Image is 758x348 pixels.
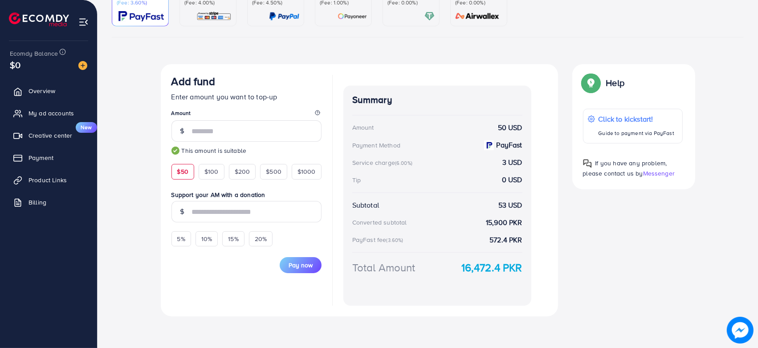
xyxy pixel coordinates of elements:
[76,122,97,133] span: New
[502,157,522,168] strong: 3 USD
[204,167,219,176] span: $100
[486,217,522,228] strong: 15,900 PKR
[461,260,522,275] strong: 16,472.4 PKR
[498,200,522,210] strong: 53 USD
[583,75,599,91] img: Popup guide
[289,261,313,270] span: Pay now
[78,61,87,70] img: image
[643,169,675,178] span: Messenger
[171,109,322,120] legend: Amount
[7,149,90,167] a: Payment
[10,58,20,71] span: $0
[201,234,212,243] span: 10%
[599,114,674,124] p: Click to kickstart!
[502,175,522,185] strong: 0 USD
[118,11,164,21] img: card
[266,167,281,176] span: $500
[29,131,72,140] span: Creative center
[7,193,90,211] a: Billing
[29,198,46,207] span: Billing
[338,11,367,21] img: card
[395,160,412,167] small: (6.00%)
[10,49,58,58] span: Ecomdy Balance
[171,91,322,102] p: Enter amount you want to top-up
[352,158,415,167] div: Service charge
[352,94,522,106] h4: Summary
[352,235,406,244] div: PayFast fee
[228,234,238,243] span: 15%
[352,141,400,150] div: Payment Method
[269,11,299,21] img: card
[171,190,322,199] label: Support your AM with a donation
[235,167,250,176] span: $200
[7,104,90,122] a: My ad accounts
[177,234,185,243] span: 5%
[386,237,403,244] small: (3.60%)
[9,12,69,26] img: logo
[352,218,407,227] div: Converted subtotal
[583,159,592,168] img: Popup guide
[352,260,416,275] div: Total Amount
[196,11,232,21] img: card
[78,17,89,27] img: menu
[484,140,494,150] img: payment
[352,123,374,132] div: Amount
[29,176,67,184] span: Product Links
[599,128,674,139] p: Guide to payment via PayFast
[29,86,55,95] span: Overview
[7,127,90,144] a: Creative centerNew
[7,82,90,100] a: Overview
[177,167,188,176] span: $50
[29,109,74,118] span: My ad accounts
[424,11,435,21] img: card
[606,78,625,88] p: Help
[7,171,90,189] a: Product Links
[727,317,754,344] img: image
[452,11,502,21] img: card
[280,257,322,273] button: Pay now
[29,153,53,162] span: Payment
[352,176,361,184] div: Tip
[352,200,379,210] div: Subtotal
[489,235,522,245] strong: 572.4 PKR
[498,123,522,133] strong: 50 USD
[171,146,322,155] small: This amount is suitable
[255,234,267,243] span: 20%
[171,75,215,88] h3: Add fund
[583,159,667,178] span: If you have any problem, please contact us by
[171,147,179,155] img: guide
[497,140,522,150] strong: PayFast
[297,167,316,176] span: $1000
